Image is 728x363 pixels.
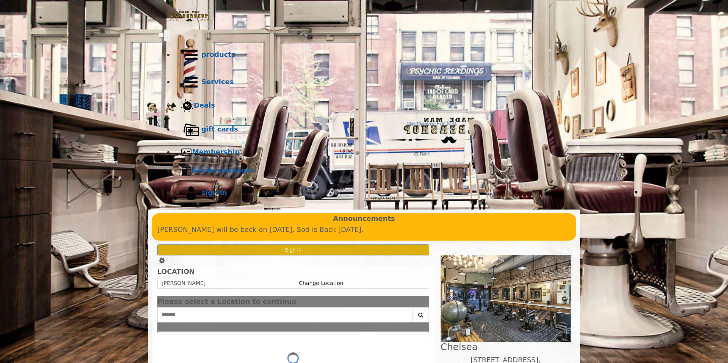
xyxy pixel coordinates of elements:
[181,165,192,176] img: Series packages
[333,213,395,224] b: Announcements
[181,183,201,203] img: sign in
[181,45,201,65] img: Products
[418,299,429,304] button: close dialog
[157,224,571,235] p: [PERSON_NAME] will be back on [DATE]. Sod is Back [DATE].
[441,342,571,352] h2: Chelsea
[201,189,227,197] b: sign in
[201,50,235,58] b: products
[174,41,569,69] a: Productsproducts
[159,33,164,38] input: menu toggle
[174,96,569,116] a: DealsDeals
[299,280,343,286] a: Change Location
[201,125,238,133] b: gift cards
[157,244,429,255] button: Sign In
[157,297,297,305] span: Please select a Location to continue
[174,161,569,180] a: Series packagesSeries packages
[181,72,201,92] img: Services
[192,166,255,174] b: Series packages
[416,312,425,318] i: Search button
[174,180,569,207] a: sign insign in
[174,143,569,161] a: MembershipMembership
[174,116,569,143] a: Gift cardsgift cards
[162,280,206,286] span: [PERSON_NAME]
[164,30,170,41] button: menu toggle
[181,99,194,113] img: Deals
[181,147,192,158] img: Membership
[194,101,215,109] b: Deals
[166,31,168,39] span: .
[192,148,240,156] b: Membership
[174,69,569,96] a: ServicesServices
[159,4,220,28] img: Made Man Barbershop logo
[157,307,413,322] input: Search Center
[157,268,195,275] b: LOCATION
[181,119,201,140] img: Gift cards
[201,78,234,86] b: Services
[157,307,429,326] div: Center Select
